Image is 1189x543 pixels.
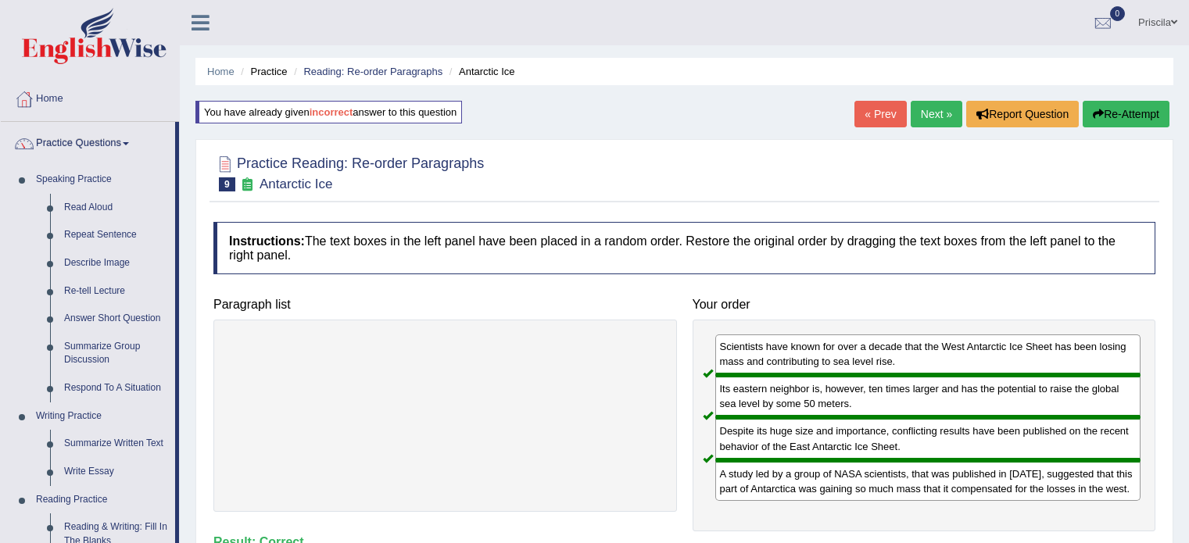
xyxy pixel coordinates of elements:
[693,298,1156,312] h4: Your order
[446,64,515,79] li: Antarctic Ice
[237,64,287,79] li: Practice
[715,417,1141,459] div: Despite its huge size and importance, conflicting results have been published on the recent behav...
[57,277,175,305] a: Re-tell Lecture
[207,66,235,77] a: Home
[219,177,235,191] span: 9
[57,430,175,458] a: Summarize Written Text
[57,458,175,486] a: Write Essay
[57,249,175,277] a: Describe Image
[715,460,1141,501] div: A study led by a group of NASA scientists, that was published in [DATE], suggested that this part...
[213,152,484,191] h2: Practice Reading: Re-order Paragraphs
[715,334,1141,375] div: Scientists have known for over a decade that the West Antarctic Ice Sheet has been losing mass an...
[715,375,1141,417] div: Its eastern neighbor is, however, ten times larger and has the potential to raise the global sea ...
[239,177,256,192] small: Exam occurring question
[213,298,677,312] h4: Paragraph list
[260,177,333,191] small: Antarctic Ice
[29,166,175,194] a: Speaking Practice
[57,194,175,222] a: Read Aloud
[911,101,962,127] a: Next »
[57,221,175,249] a: Repeat Sentence
[1110,6,1126,21] span: 0
[195,101,462,123] div: You have already given answer to this question
[966,101,1079,127] button: Report Question
[213,222,1155,274] h4: The text boxes in the left panel have been placed in a random order. Restore the original order b...
[1,122,175,161] a: Practice Questions
[1,77,179,116] a: Home
[57,305,175,333] a: Answer Short Question
[57,374,175,402] a: Respond To A Situation
[229,234,305,248] b: Instructions:
[1083,101,1169,127] button: Re-Attempt
[29,486,175,514] a: Reading Practice
[854,101,906,127] a: « Prev
[29,402,175,430] a: Writing Practice
[303,66,442,77] a: Reading: Re-order Paragraphs
[310,106,353,118] b: incorrect
[57,333,175,374] a: Summarize Group Discussion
